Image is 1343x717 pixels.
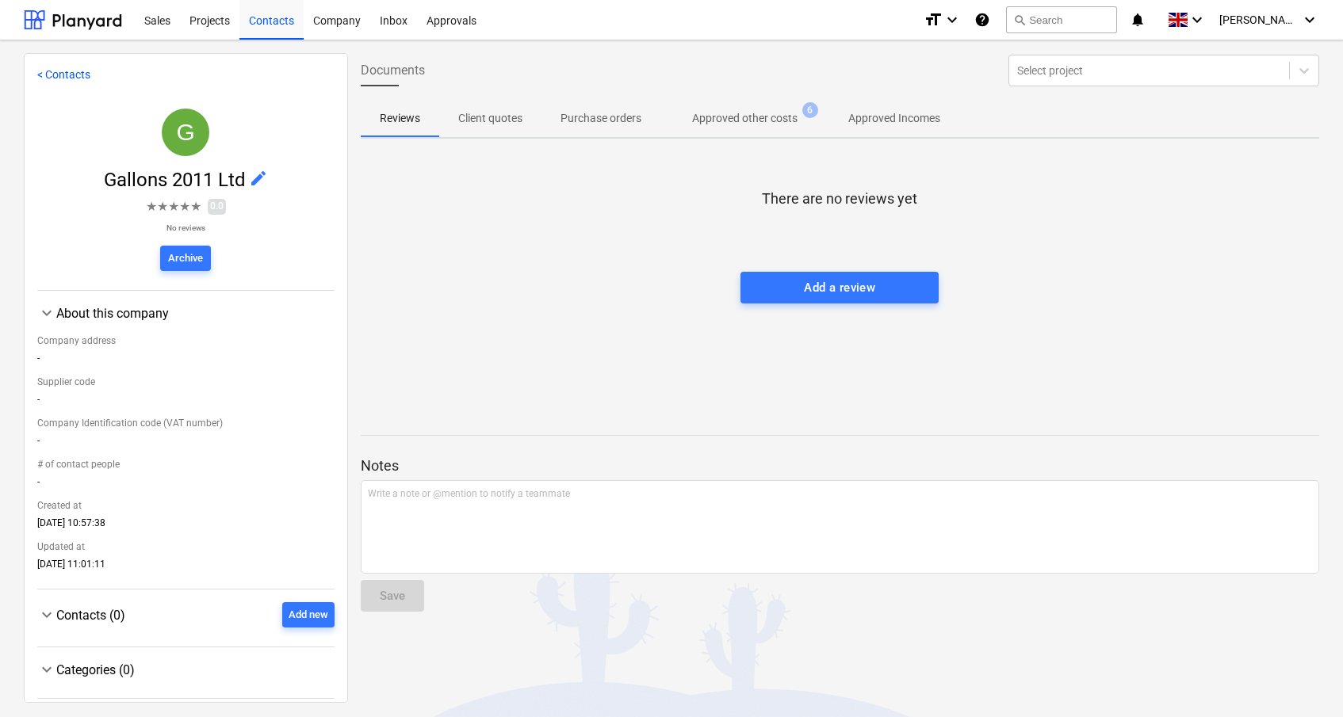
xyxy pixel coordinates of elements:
[179,197,190,216] span: ★
[1130,10,1146,29] i: notifications
[37,679,335,685] div: Categories (0)
[168,197,179,216] span: ★
[37,660,56,679] span: keyboard_arrow_down
[37,476,335,494] div: -
[208,199,226,214] span: 0.0
[740,272,939,303] button: Add a review
[37,370,335,394] div: Supplier code
[37,559,335,576] div: [DATE] 11:01:11
[37,535,335,559] div: Updated at
[924,10,943,29] i: format_size
[561,110,641,127] p: Purchase orders
[37,411,335,435] div: Company Identification code (VAT number)
[56,306,335,321] div: About this company
[56,608,125,623] span: Contacts (0)
[974,10,990,29] i: Knowledge base
[943,10,962,29] i: keyboard_arrow_down
[37,322,335,576] div: About this company
[37,68,90,81] a: < Contacts
[37,602,335,627] div: Contacts (0)Add new
[692,110,798,127] p: Approved other costs
[168,250,203,268] div: Archive
[37,517,335,535] div: [DATE] 10:57:38
[104,169,249,191] span: Gallons 2011 Ltd
[146,197,157,216] span: ★
[1300,10,1319,29] i: keyboard_arrow_down
[37,353,335,370] div: -
[249,169,268,188] span: edit
[282,602,335,627] button: Add new
[160,246,211,271] button: Archive
[1013,13,1026,26] span: search
[37,303,335,322] div: About this company
[802,102,818,118] span: 6
[37,452,335,476] div: # of contact people
[1219,13,1299,26] span: [PERSON_NAME]
[37,660,335,679] div: Categories (0)
[1264,641,1343,717] iframe: Chat Widget
[361,456,1320,475] p: Notes
[37,329,335,353] div: Company address
[37,627,335,634] div: Contacts (0)Add new
[458,110,522,127] p: Client quotes
[848,110,940,127] p: Approved Incomes
[37,494,335,517] div: Created at
[157,197,168,216] span: ★
[289,606,328,624] div: Add new
[804,277,875,298] div: Add a review
[56,662,335,677] div: Categories (0)
[177,119,195,145] span: G
[162,109,209,156] div: Gallons
[146,223,226,233] p: No reviews
[190,197,201,216] span: ★
[762,189,917,208] p: There are no reviews yet
[380,110,420,127] p: Reviews
[37,435,335,452] div: -
[37,303,56,322] span: keyboard_arrow_down
[361,61,425,80] span: Documents
[1006,6,1117,33] button: Search
[1188,10,1207,29] i: keyboard_arrow_down
[37,605,56,624] span: keyboard_arrow_down
[37,394,335,411] div: -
